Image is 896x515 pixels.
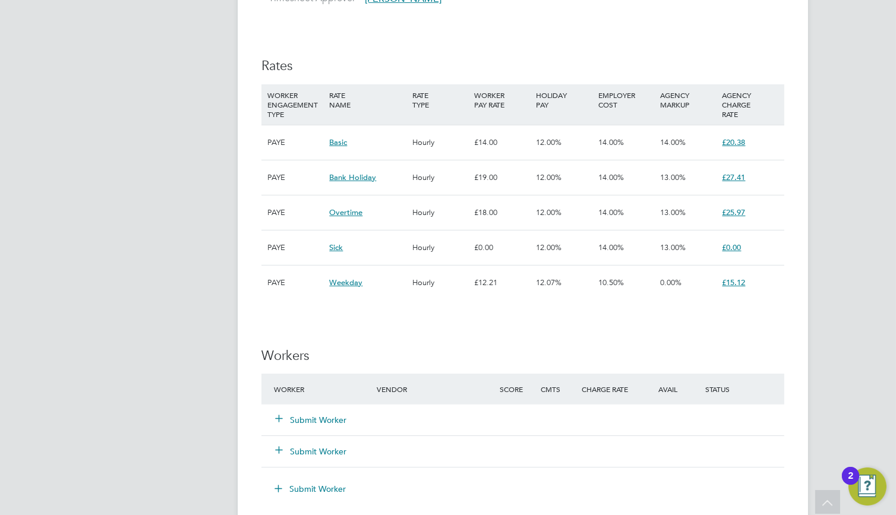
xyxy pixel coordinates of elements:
span: £25.97 [723,207,746,217]
span: 14.00% [598,172,624,182]
span: 14.00% [598,207,624,217]
span: £27.41 [723,172,746,182]
span: 12.00% [536,137,561,147]
span: £0.00 [723,242,742,252]
button: Submit Worker [276,446,347,457]
h3: Workers [261,347,784,365]
span: Basic [329,137,347,147]
div: RATE NAME [326,84,409,115]
div: £19.00 [471,160,533,195]
span: 13.00% [660,172,686,182]
span: 12.07% [536,277,561,287]
div: Status [702,378,784,400]
div: WORKER PAY RATE [471,84,533,115]
div: 2 [848,476,853,491]
div: Hourly [409,125,471,160]
div: PAYE [264,125,326,160]
span: £20.38 [723,137,746,147]
span: 13.00% [660,242,686,252]
span: 14.00% [660,137,686,147]
span: 10.50% [598,277,624,287]
div: RATE TYPE [409,84,471,115]
button: Submit Worker [276,414,347,426]
div: Avail [641,378,702,400]
div: AGENCY MARKUP [657,84,719,115]
div: HOLIDAY PAY [533,84,595,115]
div: Cmts [538,378,579,400]
div: Charge Rate [579,378,641,400]
div: PAYE [264,230,326,265]
div: £12.21 [471,266,533,300]
div: WORKER ENGAGEMENT TYPE [264,84,326,125]
span: 12.00% [536,207,561,217]
div: PAYE [264,160,326,195]
span: 14.00% [598,137,624,147]
div: EMPLOYER COST [595,84,657,115]
span: 12.00% [536,242,561,252]
div: Hourly [409,230,471,265]
div: PAYE [264,266,326,300]
div: £14.00 [471,125,533,160]
div: AGENCY CHARGE RATE [720,84,781,125]
div: Score [497,378,538,400]
div: £0.00 [471,230,533,265]
div: Hourly [409,195,471,230]
div: £18.00 [471,195,533,230]
span: £15.12 [723,277,746,287]
div: Worker [271,378,374,400]
div: Hourly [409,160,471,195]
div: Vendor [374,378,497,400]
span: Bank Holiday [329,172,376,182]
div: Hourly [409,266,471,300]
span: Weekday [329,277,362,287]
span: Sick [329,242,343,252]
span: 14.00% [598,242,624,252]
span: 0.00% [660,277,682,287]
button: Open Resource Center, 2 new notifications [848,467,886,505]
div: PAYE [264,195,326,230]
h3: Rates [261,58,784,75]
span: Overtime [329,207,362,217]
button: Submit Worker [266,479,355,498]
span: 13.00% [660,207,686,217]
span: 12.00% [536,172,561,182]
